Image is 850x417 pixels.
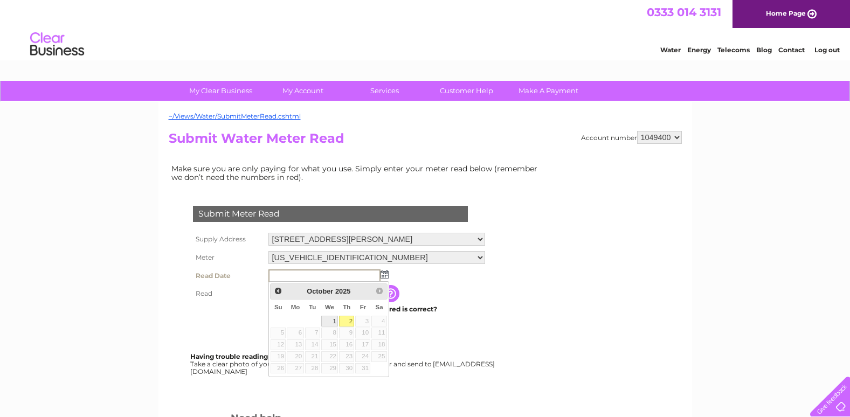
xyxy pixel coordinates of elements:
[274,287,282,295] span: Prev
[660,46,681,54] a: Water
[422,81,511,101] a: Customer Help
[258,81,347,101] a: My Account
[687,46,711,54] a: Energy
[309,304,316,310] span: Tuesday
[339,316,354,326] a: 2
[340,81,429,101] a: Services
[190,352,311,360] b: Having trouble reading your meter?
[814,46,840,54] a: Log out
[343,304,350,310] span: Thursday
[778,46,805,54] a: Contact
[190,267,266,285] th: Read Date
[360,304,367,310] span: Friday
[171,6,680,52] div: Clear Business is a trading name of Verastar Limited (registered in [GEOGRAPHIC_DATA] No. 3667643...
[325,304,334,310] span: Wednesday
[30,28,85,61] img: logo.png
[335,287,350,295] span: 2025
[193,206,468,222] div: Submit Meter Read
[169,162,546,184] td: Make sure you are only paying for what you use. Simply enter your meter read below (remember we d...
[176,81,265,101] a: My Clear Business
[169,112,301,120] a: ~/Views/Water/SubmitMeterRead.cshtml
[190,230,266,248] th: Supply Address
[504,81,593,101] a: Make A Payment
[190,285,266,302] th: Read
[376,304,383,310] span: Saturday
[272,285,284,297] a: Prev
[581,131,682,144] div: Account number
[381,270,389,279] img: ...
[307,287,333,295] span: October
[647,5,721,19] a: 0333 014 3131
[382,285,402,302] input: Information
[756,46,772,54] a: Blog
[169,131,682,151] h2: Submit Water Meter Read
[291,304,300,310] span: Monday
[266,302,488,316] td: Are you sure the read you have entered is correct?
[321,316,338,326] a: 1
[190,353,496,375] div: Take a clear photo of your readings, tell us which supply it's for and send to [EMAIL_ADDRESS][DO...
[717,46,750,54] a: Telecoms
[190,248,266,267] th: Meter
[274,304,282,310] span: Sunday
